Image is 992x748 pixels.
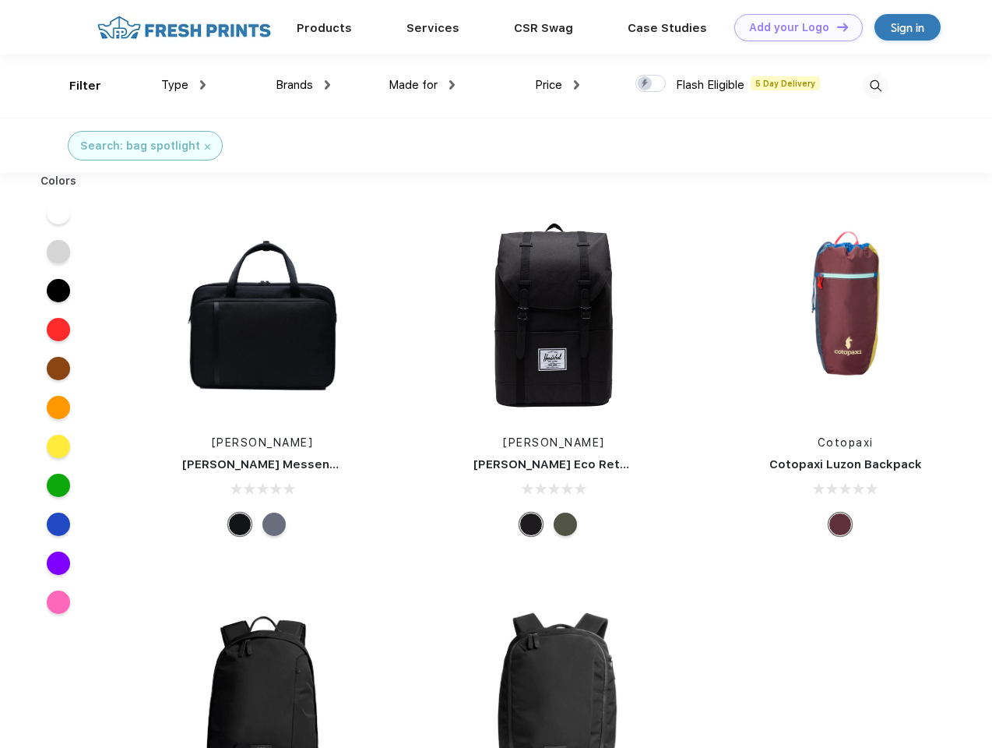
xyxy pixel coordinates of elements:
span: Price [535,78,562,92]
span: Made for [389,78,438,92]
img: fo%20logo%202.webp [93,14,276,41]
a: Cotopaxi Luzon Backpack [769,457,922,471]
a: Cotopaxi [818,436,874,449]
div: Black [228,513,252,536]
img: dropdown.png [449,80,455,90]
div: Filter [69,77,101,95]
a: [PERSON_NAME] [503,436,605,449]
span: Type [161,78,188,92]
img: desktop_search.svg [863,73,888,99]
img: dropdown.png [325,80,330,90]
div: Sign in [891,19,924,37]
div: Raven Crosshatch [262,513,286,536]
a: Sign in [874,14,941,41]
a: [PERSON_NAME] Messenger [182,457,350,471]
a: [PERSON_NAME] Eco Retreat 15" Computer Backpack [473,457,792,471]
div: Black [519,513,543,536]
div: Colors [29,173,89,189]
img: func=resize&h=266 [450,212,657,419]
div: Add your Logo [749,21,829,34]
span: Brands [276,78,313,92]
img: dropdown.png [574,80,579,90]
img: filter_cancel.svg [205,144,210,150]
div: Forest [554,513,577,536]
a: Products [297,21,352,35]
img: func=resize&h=266 [159,212,366,419]
img: func=resize&h=266 [742,212,949,419]
img: DT [837,23,848,31]
span: 5 Day Delivery [751,76,820,90]
div: Surprise [828,513,852,536]
span: Flash Eligible [676,78,744,92]
img: dropdown.png [200,80,206,90]
div: Search: bag spotlight [80,138,200,154]
a: [PERSON_NAME] [212,436,314,449]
